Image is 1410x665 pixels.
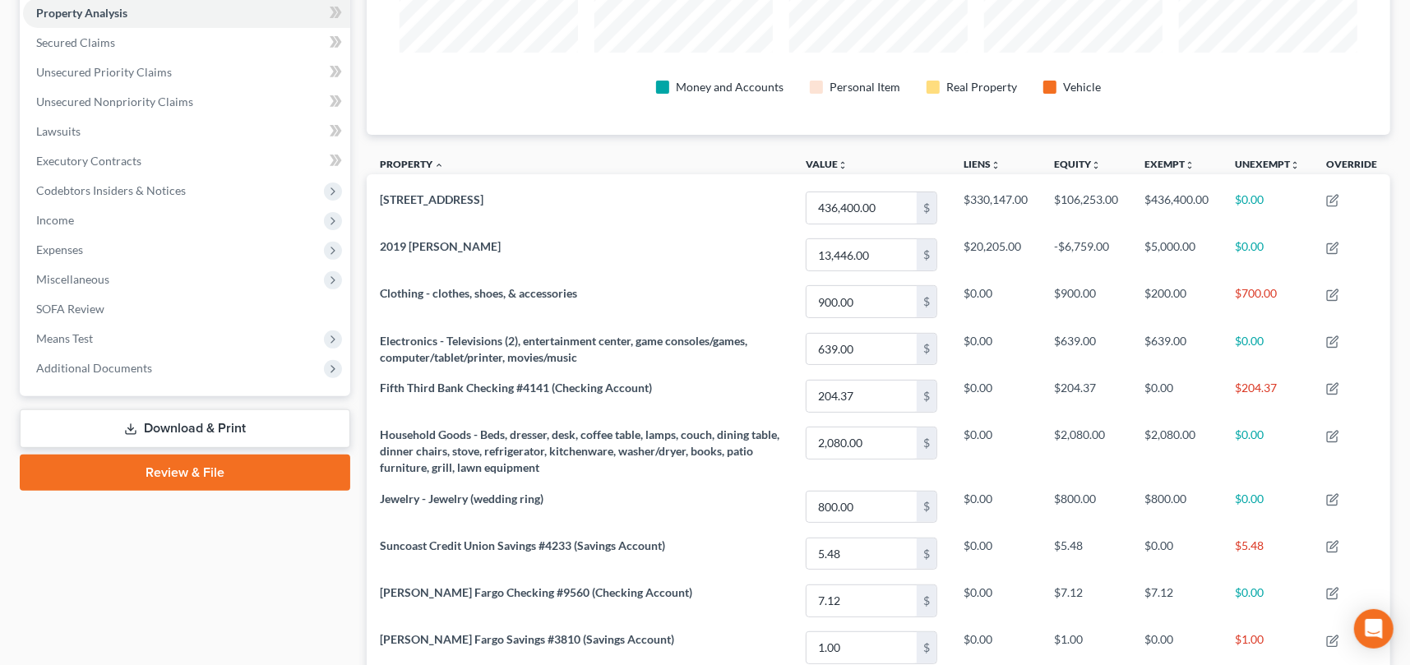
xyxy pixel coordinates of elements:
i: unfold_more [1091,160,1101,170]
a: Exemptunfold_more [1144,158,1195,170]
a: Equityunfold_more [1054,158,1101,170]
a: Valueunfold_more [806,158,848,170]
td: -$6,759.00 [1041,231,1131,278]
span: Jewelry - Jewelry (wedding ring) [380,492,543,506]
td: $800.00 [1041,483,1131,530]
a: SOFA Review [23,294,350,324]
td: $0.00 [950,577,1041,624]
div: $ [917,334,936,365]
td: $0.00 [950,483,1041,530]
td: $204.37 [1222,372,1313,419]
span: Electronics - Televisions (2), entertainment center, game consoles/games, computer/tablet/printer... [380,334,747,364]
span: Clothing - clothes, shoes, & accessories [380,286,577,300]
span: Suncoast Credit Union Savings #4233 (Savings Account) [380,538,665,552]
span: Expenses [36,242,83,256]
a: Property expand_less [380,158,444,170]
td: $204.37 [1041,372,1131,419]
td: $7.12 [1131,577,1222,624]
td: $639.00 [1131,326,1222,372]
div: $ [917,381,936,412]
span: Lawsuits [36,124,81,138]
div: Personal Item [830,79,900,95]
i: unfold_more [991,160,1001,170]
input: 0.00 [807,286,917,317]
td: $20,205.00 [950,231,1041,278]
a: Unsecured Nonpriority Claims [23,87,350,117]
input: 0.00 [807,334,917,365]
span: [PERSON_NAME] Fargo Checking #9560 (Checking Account) [380,585,692,599]
td: $0.00 [1131,372,1222,419]
a: Lawsuits [23,117,350,146]
input: 0.00 [807,538,917,570]
i: expand_less [434,160,444,170]
div: $ [917,585,936,617]
td: $0.00 [1222,483,1313,530]
td: $0.00 [950,326,1041,372]
input: 0.00 [807,239,917,270]
td: $7.12 [1041,577,1131,624]
span: Unsecured Nonpriority Claims [36,95,193,109]
th: Override [1313,148,1390,185]
a: Executory Contracts [23,146,350,176]
input: 0.00 [807,192,917,224]
input: 0.00 [807,427,917,459]
td: $2,080.00 [1131,419,1222,483]
a: Download & Print [20,409,350,448]
div: $ [917,538,936,570]
div: $ [917,632,936,663]
td: $106,253.00 [1041,184,1131,231]
div: $ [917,427,936,459]
input: 0.00 [807,381,917,412]
span: Income [36,213,74,227]
i: unfold_more [1290,160,1300,170]
span: 2019 [PERSON_NAME] [380,239,501,253]
td: $639.00 [1041,326,1131,372]
a: Review & File [20,455,350,491]
div: $ [917,192,936,224]
span: Unsecured Priority Claims [36,65,172,79]
td: $0.00 [1222,231,1313,278]
td: $436,400.00 [1131,184,1222,231]
input: 0.00 [807,632,917,663]
td: $900.00 [1041,279,1131,326]
span: [PERSON_NAME] Fargo Savings #3810 (Savings Account) [380,632,674,646]
span: Miscellaneous [36,272,109,286]
input: 0.00 [807,492,917,523]
span: [STREET_ADDRESS] [380,192,483,206]
td: $0.00 [950,372,1041,419]
span: Codebtors Insiders & Notices [36,183,186,197]
td: $0.00 [950,279,1041,326]
td: $0.00 [1222,419,1313,483]
td: $0.00 [1222,577,1313,624]
a: Unsecured Priority Claims [23,58,350,87]
td: $0.00 [1222,326,1313,372]
span: Means Test [36,331,93,345]
div: $ [917,492,936,523]
div: $ [917,239,936,270]
span: Additional Documents [36,361,152,375]
a: Unexemptunfold_more [1235,158,1300,170]
td: $0.00 [950,419,1041,483]
span: Fifth Third Bank Checking #4141 (Checking Account) [380,381,652,395]
td: $0.00 [1222,184,1313,231]
div: Real Property [946,79,1017,95]
td: $700.00 [1222,279,1313,326]
span: Executory Contracts [36,154,141,168]
td: $0.00 [1131,530,1222,577]
input: 0.00 [807,585,917,617]
span: SOFA Review [36,302,104,316]
td: $2,080.00 [1041,419,1131,483]
td: $200.00 [1131,279,1222,326]
div: Vehicle [1063,79,1101,95]
i: unfold_more [1185,160,1195,170]
a: Liensunfold_more [964,158,1001,170]
td: $5.48 [1041,530,1131,577]
td: $330,147.00 [950,184,1041,231]
i: unfold_more [838,160,848,170]
div: $ [917,286,936,317]
div: Open Intercom Messenger [1354,609,1394,649]
td: $800.00 [1131,483,1222,530]
td: $0.00 [950,530,1041,577]
span: Property Analysis [36,6,127,20]
div: Money and Accounts [676,79,784,95]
